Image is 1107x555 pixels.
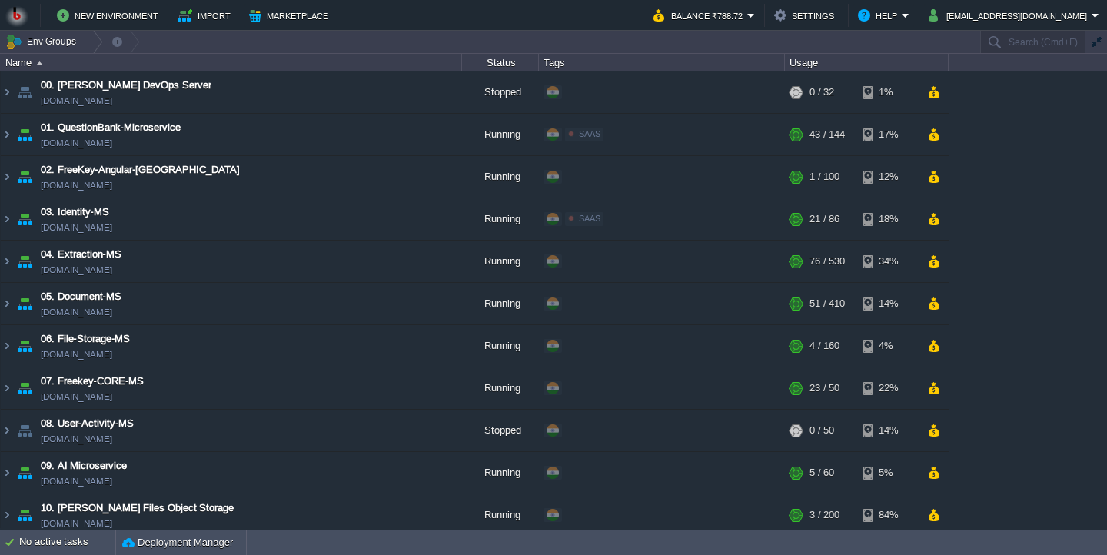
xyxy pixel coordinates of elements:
a: 09. AI Microservice [41,458,127,474]
img: AMDAwAAAACH5BAEAAAAALAAAAAABAAEAAAICRAEAOw== [1,367,13,409]
a: [DOMAIN_NAME] [41,516,112,531]
div: 22% [863,367,913,409]
img: AMDAwAAAACH5BAEAAAAALAAAAAABAAEAAAICRAEAOw== [14,198,35,240]
span: SAAS [579,129,600,138]
img: AMDAwAAAACH5BAEAAAAALAAAAAABAAEAAAICRAEAOw== [14,114,35,155]
a: 07. Freekey-CORE-MS [41,374,144,389]
div: 23 / 50 [809,367,839,409]
div: 34% [863,241,913,282]
img: AMDAwAAAACH5BAEAAAAALAAAAAABAAEAAAICRAEAOw== [1,325,13,367]
div: 5% [863,452,913,494]
div: 3 / 200 [809,494,839,536]
img: Bitss Techniques [5,4,28,27]
div: Running [462,367,539,409]
div: Running [462,241,539,282]
span: SAAS [579,214,600,223]
div: 1 / 100 [809,156,839,198]
div: 0 / 32 [809,71,834,113]
div: No active tasks [19,530,115,555]
img: AMDAwAAAACH5BAEAAAAALAAAAAABAAEAAAICRAEAOw== [1,198,13,240]
img: AMDAwAAAACH5BAEAAAAALAAAAAABAAEAAAICRAEAOw== [14,367,35,409]
div: 21 / 86 [809,198,839,240]
button: [EMAIL_ADDRESS][DOMAIN_NAME] [929,6,1092,25]
div: 17% [863,114,913,155]
a: 10. [PERSON_NAME] Files Object Storage [41,500,234,516]
a: 00. [PERSON_NAME] DevOps Server [41,78,211,93]
div: Status [463,54,538,71]
img: AMDAwAAAACH5BAEAAAAALAAAAAABAAEAAAICRAEAOw== [1,114,13,155]
div: 14% [863,410,913,451]
img: AMDAwAAAACH5BAEAAAAALAAAAAABAAEAAAICRAEAOw== [14,283,35,324]
div: 51 / 410 [809,283,845,324]
div: 43 / 144 [809,114,845,155]
div: Running [462,283,539,324]
div: 18% [863,198,913,240]
a: [DOMAIN_NAME] [41,262,112,277]
a: 03. Identity-MS [41,204,109,220]
a: 01. QuestionBank-Microservice [41,120,181,135]
a: [DOMAIN_NAME] [41,347,112,362]
img: AMDAwAAAACH5BAEAAAAALAAAAAABAAEAAAICRAEAOw== [1,156,13,198]
div: 12% [863,156,913,198]
a: [DOMAIN_NAME] [41,93,112,108]
img: AMDAwAAAACH5BAEAAAAALAAAAAABAAEAAAICRAEAOw== [14,494,35,536]
div: Stopped [462,410,539,451]
div: Running [462,114,539,155]
img: AMDAwAAAACH5BAEAAAAALAAAAAABAAEAAAICRAEAOw== [14,156,35,198]
a: [DOMAIN_NAME] [41,304,112,320]
a: [DOMAIN_NAME] [41,431,112,447]
div: 76 / 530 [809,241,845,282]
button: Settings [774,6,839,25]
a: 08. User-Activity-MS [41,416,134,431]
img: AMDAwAAAACH5BAEAAAAALAAAAAABAAEAAAICRAEAOw== [36,61,43,65]
div: 4 / 160 [809,325,839,367]
a: 04. Extraction-MS [41,247,121,262]
img: AMDAwAAAACH5BAEAAAAALAAAAAABAAEAAAICRAEAOw== [1,410,13,451]
div: Running [462,156,539,198]
button: New Environment [57,6,163,25]
a: [DOMAIN_NAME] [41,389,112,404]
div: Running [462,494,539,536]
div: Running [462,198,539,240]
a: 06. File-Storage-MS [41,331,130,347]
div: 1% [863,71,913,113]
a: [DOMAIN_NAME] [41,474,112,489]
a: 05. Document-MS [41,289,121,304]
img: AMDAwAAAACH5BAEAAAAALAAAAAABAAEAAAICRAEAOw== [14,452,35,494]
button: Marketplace [249,6,333,25]
img: AMDAwAAAACH5BAEAAAAALAAAAAABAAEAAAICRAEAOw== [14,410,35,451]
img: AMDAwAAAACH5BAEAAAAALAAAAAABAAEAAAICRAEAOw== [1,71,13,113]
div: Running [462,452,539,494]
a: [DOMAIN_NAME] [41,220,112,235]
div: Name [2,54,461,71]
div: Stopped [462,71,539,113]
div: 84% [863,494,913,536]
div: Tags [540,54,784,71]
button: Env Groups [5,31,81,52]
img: AMDAwAAAACH5BAEAAAAALAAAAAABAAEAAAICRAEAOw== [14,241,35,282]
img: AMDAwAAAACH5BAEAAAAALAAAAAABAAEAAAICRAEAOw== [14,325,35,367]
button: Deployment Manager [122,535,233,550]
img: AMDAwAAAACH5BAEAAAAALAAAAAABAAEAAAICRAEAOw== [14,71,35,113]
img: AMDAwAAAACH5BAEAAAAALAAAAAABAAEAAAICRAEAOw== [1,494,13,536]
img: AMDAwAAAACH5BAEAAAAALAAAAAABAAEAAAICRAEAOw== [1,241,13,282]
img: AMDAwAAAACH5BAEAAAAALAAAAAABAAEAAAICRAEAOw== [1,283,13,324]
div: 4% [863,325,913,367]
button: Help [858,6,902,25]
div: Usage [786,54,948,71]
button: Import [178,6,235,25]
div: 14% [863,283,913,324]
button: Balance ₹788.72 [653,6,747,25]
img: AMDAwAAAACH5BAEAAAAALAAAAAABAAEAAAICRAEAOw== [1,452,13,494]
a: 02. FreeKey-Angular-[GEOGRAPHIC_DATA] [41,162,240,178]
